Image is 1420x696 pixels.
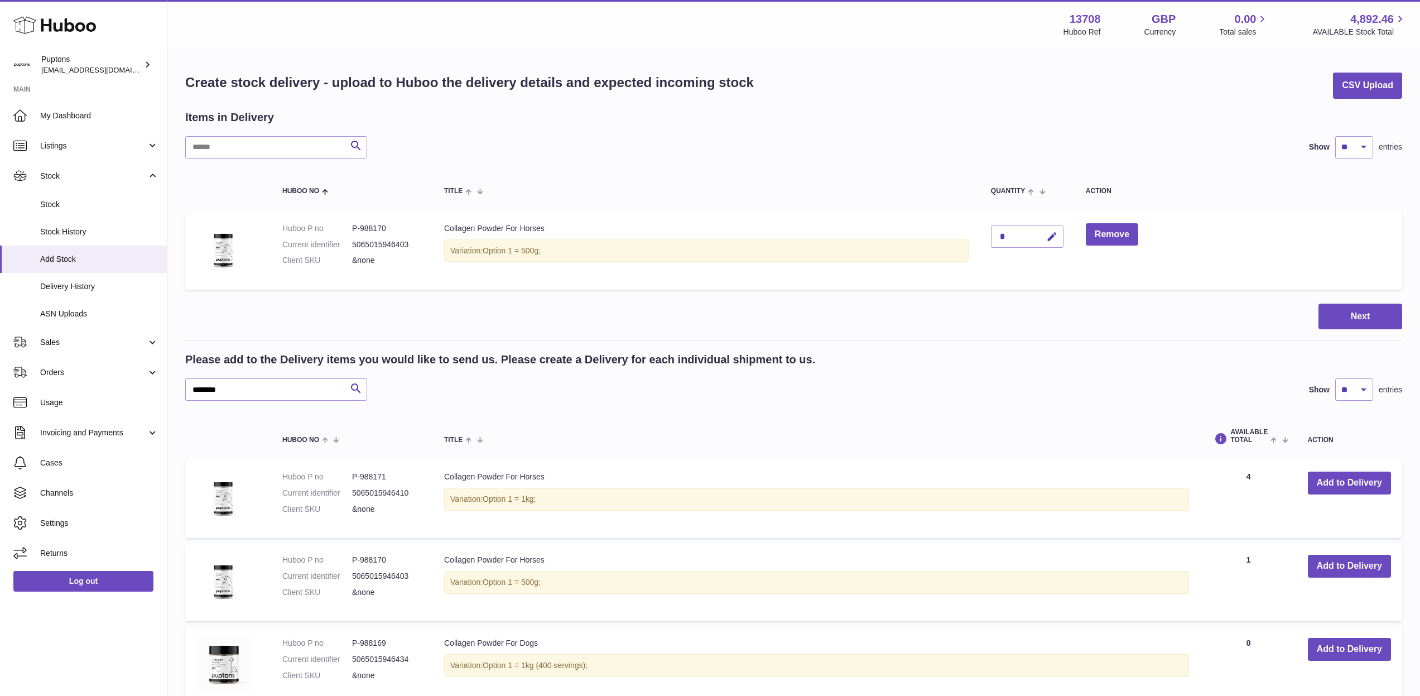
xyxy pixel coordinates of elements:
[282,571,352,582] dt: Current identifier
[352,571,422,582] dd: 5065015946403
[483,246,541,255] span: Option 1 = 500g;
[40,488,158,498] span: Channels
[1063,27,1101,37] div: Huboo Ref
[40,199,158,210] span: Stock
[41,65,164,74] span: [EMAIL_ADDRESS][DOMAIN_NAME]
[352,654,422,665] dd: 5065015946434
[40,281,158,292] span: Delivery History
[1312,12,1407,37] a: 4,892.46 AVAILABLE Stock Total
[483,661,588,670] span: Option 1 = 1kg (400 servings);
[1152,12,1176,27] strong: GBP
[1230,429,1268,443] span: AVAILABLE Total
[1235,12,1257,27] span: 0.00
[444,436,463,444] span: Title
[1308,638,1391,661] button: Add to Delivery
[1350,12,1394,27] span: 4,892.46
[352,670,422,681] dd: &none
[282,188,319,195] span: Huboo no
[1144,27,1176,37] div: Currency
[1333,73,1402,99] button: CSV Upload
[1086,188,1391,195] div: Action
[196,223,252,276] img: Collagen Powder For Horses
[13,571,153,591] a: Log out
[352,223,422,234] dd: P-988170
[1086,223,1138,246] button: Remove
[1379,385,1402,395] span: entries
[282,436,319,444] span: Huboo no
[1309,142,1330,152] label: Show
[282,587,352,598] dt: Client SKU
[40,141,147,151] span: Listings
[1308,472,1391,495] button: Add to Delivery
[352,587,422,598] dd: &none
[282,555,352,565] dt: Huboo P no
[40,337,147,348] span: Sales
[1309,385,1330,395] label: Show
[352,472,422,482] dd: P-988171
[282,472,352,482] dt: Huboo P no
[40,254,158,265] span: Add Stock
[433,460,1200,538] td: Collagen Powder For Horses
[13,56,30,73] img: hello@puptons.com
[444,239,969,262] div: Variation:
[40,428,147,438] span: Invoicing and Payments
[282,654,352,665] dt: Current identifier
[40,458,158,468] span: Cases
[444,571,1189,594] div: Variation:
[40,227,158,237] span: Stock History
[991,188,1025,195] span: Quantity
[40,171,147,181] span: Stock
[483,578,541,587] span: Option 1 = 500g;
[352,488,422,498] dd: 5065015946410
[483,495,536,503] span: Option 1 = 1kg;
[444,188,463,195] span: Title
[282,670,352,681] dt: Client SKU
[282,638,352,649] dt: Huboo P no
[185,352,815,367] h2: Please add to the Delivery items you would like to send us. Please create a Delivery for each ind...
[352,555,422,565] dd: P-988170
[1312,27,1407,37] span: AVAILABLE Stock Total
[41,54,142,75] div: Puptons
[282,504,352,515] dt: Client SKU
[352,255,422,266] dd: &none
[1200,460,1296,538] td: 4
[352,638,422,649] dd: P-988169
[282,239,352,250] dt: Current identifier
[444,488,1189,511] div: Variation:
[40,309,158,319] span: ASN Uploads
[196,555,252,607] img: Collagen Powder For Horses
[444,654,1189,677] div: Variation:
[1318,304,1402,330] button: Next
[40,518,158,529] span: Settings
[40,367,147,378] span: Orders
[185,74,754,92] h1: Create stock delivery - upload to Huboo the delivery details and expected incoming stock
[282,255,352,266] dt: Client SKU
[40,397,158,408] span: Usage
[40,548,158,559] span: Returns
[1308,555,1391,578] button: Add to Delivery
[352,504,422,515] dd: &none
[433,544,1200,621] td: Collagen Powder For Horses
[196,638,252,690] img: Collagen Powder For Dogs
[352,239,422,250] dd: 5065015946403
[282,488,352,498] dt: Current identifier
[1308,436,1391,444] div: Action
[40,111,158,121] span: My Dashboard
[1219,12,1269,37] a: 0.00 Total sales
[185,110,274,125] h2: Items in Delivery
[1070,12,1101,27] strong: 13708
[196,472,252,524] img: Collagen Powder For Horses
[433,212,980,290] td: Collagen Powder For Horses
[1379,142,1402,152] span: entries
[1219,27,1269,37] span: Total sales
[1200,544,1296,621] td: 1
[282,223,352,234] dt: Huboo P no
